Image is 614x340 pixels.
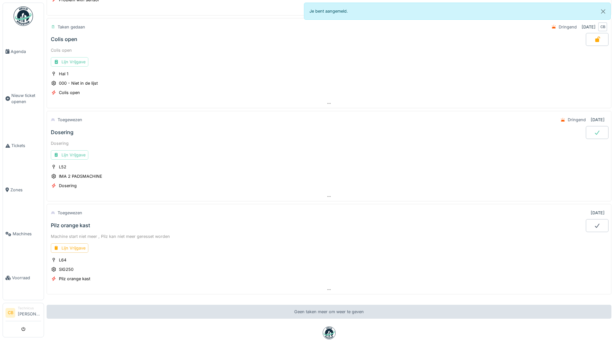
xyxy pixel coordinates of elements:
[59,266,73,272] div: SIG250
[596,3,610,20] button: Close
[59,183,77,189] div: Dosering
[3,73,44,124] a: Nieuw ticket openen
[3,29,44,73] a: Agenda
[591,117,605,123] div: [DATE]
[51,150,88,160] div: Lijn Vrijgave
[11,92,41,105] span: Nieuw ticket openen
[582,24,596,30] div: [DATE]
[58,210,82,216] div: Toegewezen
[47,305,611,319] div: Geen taken meer om weer te geven
[11,143,41,149] span: Tickets
[51,57,88,67] div: Lijn Vrijgave
[323,326,336,339] img: badge-BVDL4wpA.svg
[6,308,15,318] li: CB
[58,117,82,123] div: Toegewezen
[3,168,44,212] a: Zones
[13,231,41,237] span: Machines
[59,90,80,96] div: Colis open
[11,48,41,55] span: Agenda
[59,164,66,170] div: L52
[12,275,41,281] span: Voorraad
[59,276,90,282] div: Pilz orange kast
[18,306,41,311] div: Technicus
[6,306,41,321] a: CB Technicus[PERSON_NAME]
[51,222,90,228] div: Pilz orange kast
[51,140,607,146] div: Dosering
[10,187,41,193] span: Zones
[51,129,73,135] div: Dosering
[59,257,66,263] div: L64
[59,71,68,77] div: Hal 1
[559,24,577,30] div: Dringend
[51,47,607,53] div: Colis open
[568,117,586,123] div: Dringend
[3,212,44,256] a: Machines
[58,24,85,30] div: Taken gedaan
[59,173,102,179] div: IMA 2 PADSMACHINE
[304,3,611,20] div: Je bent aangemeld.
[591,210,605,216] div: [DATE]
[18,306,41,320] li: [PERSON_NAME]
[598,22,607,31] div: CB
[3,124,44,168] a: Tickets
[14,6,33,26] img: Badge_color-CXgf-gQk.svg
[3,256,44,300] a: Voorraad
[51,243,88,253] div: Lijn Vrijgave
[51,36,77,42] div: Colis open
[51,233,607,239] div: Machine start niet meer , Pilz kan niet meer geresset worden
[59,80,98,86] div: 000 - Niet in de lijst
